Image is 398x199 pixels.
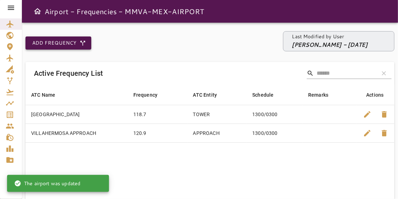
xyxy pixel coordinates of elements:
h6: Airport - Frequencies - MMVA-MEX-AIRPORT [45,6,204,17]
span: edit [363,110,371,119]
div: The airport was updated [14,177,80,190]
td: 1300/0300 [247,105,302,124]
div: Frequency [133,91,157,99]
span: Remarks [308,91,338,99]
div: ATC Name [31,91,55,99]
td: 1300/0300 [247,124,302,143]
span: delete [380,110,388,119]
td: APPROACH [188,124,247,143]
span: ATC Entity [193,91,226,99]
button: Edit Frequencies [359,125,376,142]
span: Schedule [252,91,283,99]
button: Open drawer [30,4,45,18]
td: 120.9 [128,124,188,143]
td: [GEOGRAPHIC_DATA] [25,105,128,124]
div: Schedule [252,91,273,99]
button: Add Frequency [25,36,91,50]
p: [PERSON_NAME] - [DATE] [292,40,368,49]
p: Last Modified by User [292,33,368,40]
div: Remarks [308,91,328,99]
span: edit [363,129,371,137]
h6: Active Frequency List [34,68,103,79]
span: search [307,70,314,77]
input: Search [317,68,373,79]
td: VILLAHERMOSA APPROACH [25,124,128,143]
button: Delete Frequencies [376,125,393,142]
td: TOWER [188,105,247,124]
td: 118.7 [128,105,188,124]
span: Frequency [133,91,167,99]
button: Delete Frequencies [376,106,393,123]
div: ATC Entity [193,91,217,99]
button: Edit Frequencies [359,106,376,123]
span: ATC Name [31,91,64,99]
span: delete [380,129,388,137]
